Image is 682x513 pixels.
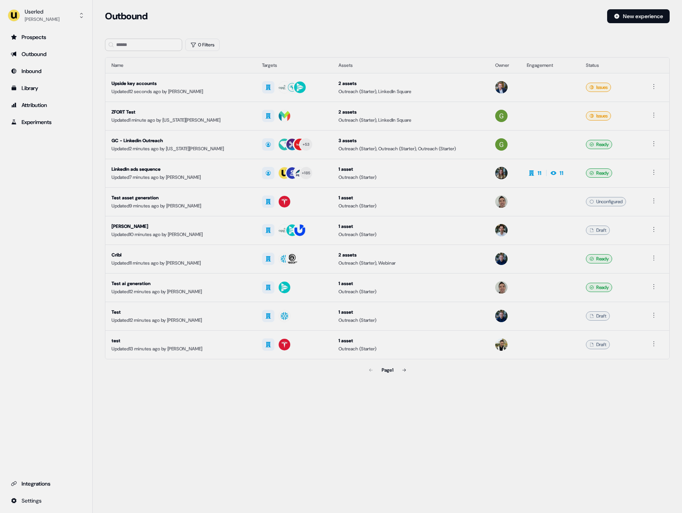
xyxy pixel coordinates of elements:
[112,108,250,116] div: ZFORT Test
[112,316,250,324] div: Updated 12 minutes ago by [PERSON_NAME]
[112,280,250,287] div: Test ai generation
[112,259,250,267] div: Updated 11 minutes ago by [PERSON_NAME]
[495,224,508,236] img: Tristan
[338,223,483,230] div: 1 asset
[302,170,310,177] div: + 185
[105,58,256,73] th: Name
[338,308,483,316] div: 1 asset
[495,253,508,265] img: James
[338,165,483,173] div: 1 asset
[11,101,81,109] div: Attribution
[586,197,626,206] div: Unconfigured
[105,10,147,22] h3: Outbound
[338,251,483,259] div: 2 assets
[112,251,250,259] div: Cribl
[560,169,564,177] div: 11
[580,58,643,73] th: Status
[382,366,393,374] div: Page 1
[495,310,508,322] img: James
[6,48,86,60] a: Go to outbound experience
[6,494,86,507] a: Go to integrations
[586,283,612,292] div: Ready
[6,82,86,94] a: Go to templates
[495,167,508,179] img: Charlotte
[6,116,86,128] a: Go to experiments
[586,83,611,92] div: Issues
[6,99,86,111] a: Go to attribution
[338,173,483,181] div: Outreach (Starter)
[607,9,670,23] button: New experience
[538,169,542,177] div: 11
[112,231,250,238] div: Updated 10 minutes ago by [PERSON_NAME]
[521,58,580,73] th: Engagement
[112,116,250,124] div: Updated 1 minute ago by [US_STATE][PERSON_NAME]
[6,65,86,77] a: Go to Inbound
[338,337,483,345] div: 1 asset
[338,231,483,238] div: Outreach (Starter)
[6,477,86,490] a: Go to integrations
[586,226,610,235] div: Draft
[495,281,508,294] img: Yves
[586,168,612,178] div: Ready
[338,80,483,87] div: 2 assets
[338,137,483,144] div: 3 assets
[112,145,250,153] div: Updated 2 minutes ago by [US_STATE][PERSON_NAME]
[11,497,81,505] div: Settings
[338,316,483,324] div: Outreach (Starter)
[495,195,508,208] img: Yves
[338,116,483,124] div: Outreach (Starter), LinkedIn Square
[495,338,508,351] img: Zsolt
[586,140,612,149] div: Ready
[112,137,250,144] div: GC - Linkedin Outreach
[586,311,610,321] div: Draft
[185,39,220,51] button: 0 Filters
[338,280,483,287] div: 1 asset
[11,118,81,126] div: Experiments
[495,138,508,151] img: Georgia
[489,58,521,73] th: Owner
[256,58,332,73] th: Targets
[338,202,483,210] div: Outreach (Starter)
[11,50,81,58] div: Outbound
[338,259,483,267] div: Outreach (Starter), Webinar
[6,6,86,25] button: Userled[PERSON_NAME]
[112,223,250,230] div: [PERSON_NAME]
[11,84,81,92] div: Library
[338,88,483,95] div: Outreach (Starter), LinkedIn Square
[11,67,81,75] div: Inbound
[112,80,250,87] div: Upside key accounts
[112,345,250,353] div: Updated 13 minutes ago by [PERSON_NAME]
[112,308,250,316] div: Test
[586,111,611,121] div: Issues
[586,254,612,263] div: Ready
[338,345,483,353] div: Outreach (Starter)
[495,110,508,122] img: Georgia
[338,288,483,296] div: Outreach (Starter)
[11,480,81,488] div: Integrations
[332,58,489,73] th: Assets
[112,288,250,296] div: Updated 12 minutes ago by [PERSON_NAME]
[338,145,483,153] div: Outreach (Starter), Outreach (Starter), Outreach (Starter)
[338,194,483,202] div: 1 asset
[112,88,250,95] div: Updated 12 seconds ago by [PERSON_NAME]
[338,108,483,116] div: 2 assets
[25,8,59,15] div: Userled
[112,202,250,210] div: Updated 9 minutes ago by [PERSON_NAME]
[25,15,59,23] div: [PERSON_NAME]
[112,194,250,202] div: Test asset generation
[112,173,250,181] div: Updated 7 minutes ago by [PERSON_NAME]
[11,33,81,41] div: Prospects
[303,141,310,148] div: + 53
[6,31,86,43] a: Go to prospects
[586,340,610,349] div: Draft
[495,81,508,93] img: Yann
[112,165,250,173] div: LinkedIn ads sequence
[112,337,250,345] div: test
